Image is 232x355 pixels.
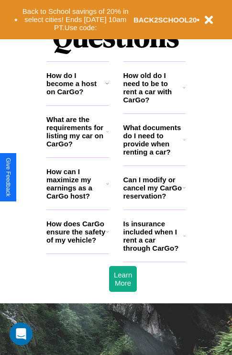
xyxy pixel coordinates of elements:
b: BACK2SCHOOL20 [133,16,197,24]
button: Learn More [109,266,137,292]
h3: Is insurance included when I rent a car through CarGo? [123,220,183,252]
h3: What documents do I need to provide when renting a car? [123,123,184,156]
h3: How can I maximize my earnings as a CarGo host? [46,167,106,200]
button: Back to School savings of 20% in select cities! Ends [DATE] 10am PT.Use code: [18,5,133,34]
h3: How does CarGo ensure the safety of my vehicle? [46,220,106,244]
h3: How do I become a host on CarGo? [46,71,105,96]
h3: How old do I need to be to rent a car with CarGo? [123,71,183,104]
div: Give Feedback [5,158,11,197]
h3: What are the requirements for listing my car on CarGo? [46,115,106,148]
h3: Can I modify or cancel my CarGo reservation? [123,176,183,200]
iframe: Intercom live chat [10,322,33,345]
